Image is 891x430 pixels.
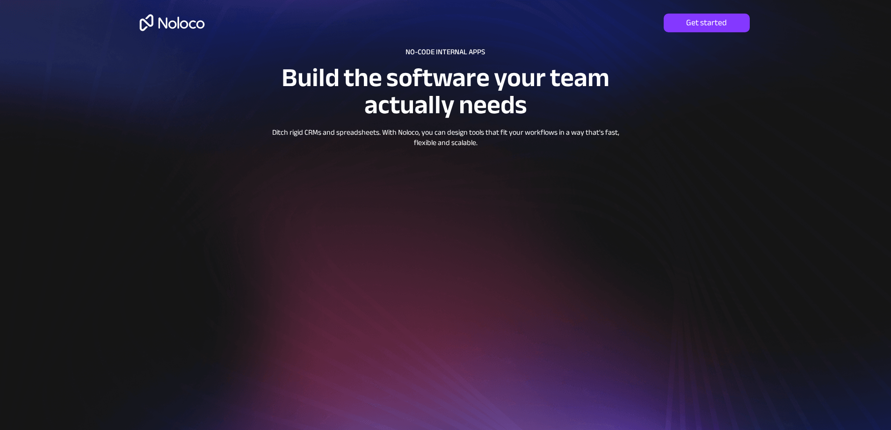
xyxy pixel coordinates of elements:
[406,45,485,59] span: NO-CODE INTERNAL APPS
[272,125,619,150] span: Ditch rigid CRMs and spreadsheets. With Noloco, you can design tools that fit your workflows in a...
[282,53,609,129] span: Build the software your team actually needs
[664,18,750,28] span: Get started
[664,14,750,32] a: Get started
